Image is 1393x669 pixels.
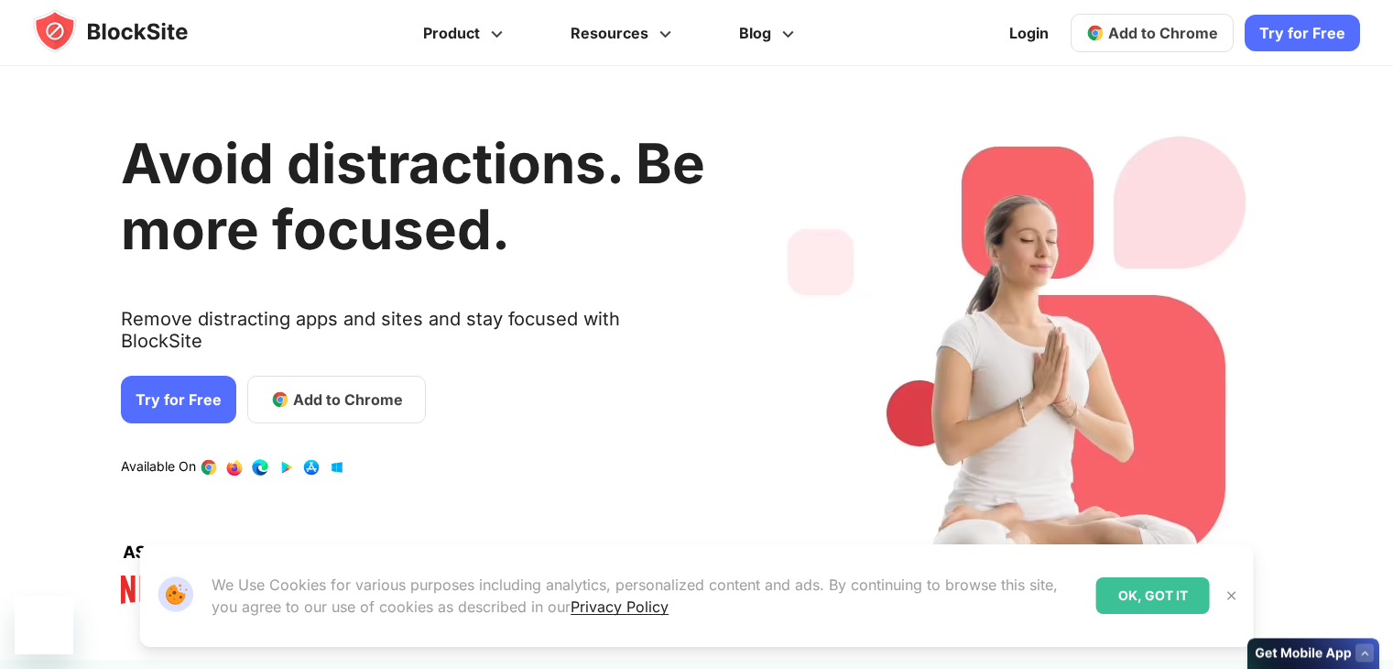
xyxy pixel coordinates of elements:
span: Add to Chrome [1108,24,1218,42]
h1: Avoid distractions. Be more focused. [121,130,705,262]
img: blocksite-icon.5d769676.svg [33,9,223,53]
a: Try for Free [1245,15,1360,51]
text: Remove distracting apps and sites and stay focused with BlockSite [121,308,705,367]
a: Add to Chrome [1071,14,1234,52]
img: Close [1224,588,1239,603]
a: Add to Chrome [247,376,426,423]
img: chrome-icon.svg [1086,24,1105,42]
a: Privacy Policy [571,598,669,616]
a: Try for Free [121,376,236,423]
iframe: Botão para abrir a janela de mensagens [15,596,73,654]
p: We Use Cookies for various purposes including analytics, personalized content and ads. By continu... [212,574,1082,618]
a: Login [998,11,1060,55]
span: Add to Chrome [293,389,403,411]
div: OK, GOT IT [1096,577,1210,614]
button: Close [1220,584,1244,608]
text: Available On [121,458,196,477]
